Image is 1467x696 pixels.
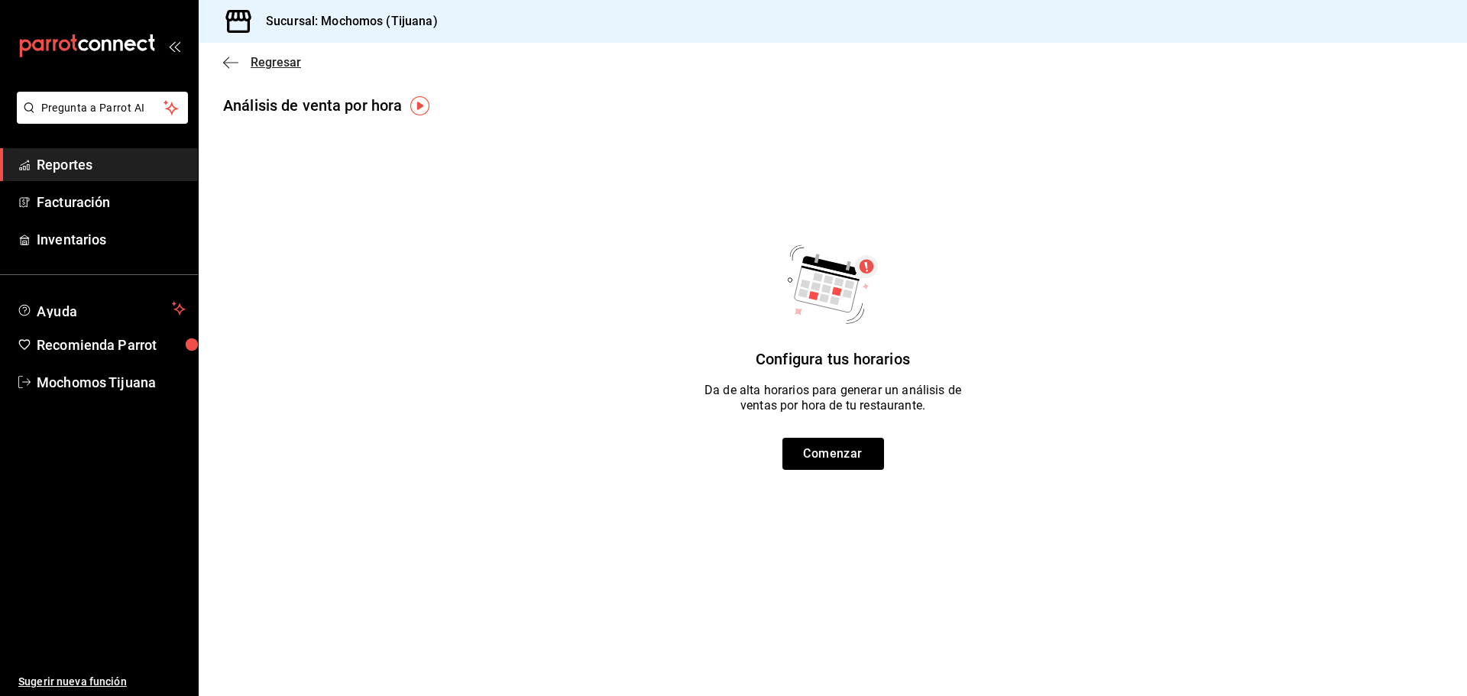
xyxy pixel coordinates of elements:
[410,96,429,115] img: Tooltip marker
[11,111,188,127] a: Pregunta a Parrot AI
[251,55,301,70] span: Regresar
[37,299,166,318] span: Ayuda
[37,192,186,212] span: Facturación
[37,229,186,250] span: Inventarios
[37,154,186,175] span: Reportes
[782,438,884,470] button: Comenzar
[756,348,910,371] p: Configura tus horarios
[41,100,164,116] span: Pregunta a Parrot AI
[17,92,188,124] button: Pregunta a Parrot AI
[168,40,180,52] button: open_drawer_menu
[37,372,186,393] span: Mochomos Tijuana
[18,674,186,690] span: Sugerir nueva función
[254,12,438,31] h3: Sucursal: Mochomos (Tijuana)
[223,55,301,70] button: Regresar
[37,335,186,355] span: Recomienda Parrot
[704,383,961,413] p: Da de alta horarios para generar un análisis de ventas por hora de tu restaurante.
[223,94,402,117] div: Análisis de venta por hora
